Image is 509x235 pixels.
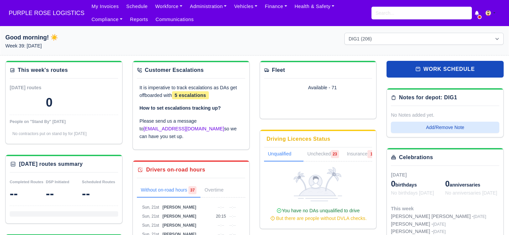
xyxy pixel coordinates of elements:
span: 20:15 [216,214,226,219]
div: birthdays [391,179,445,189]
span: [PERSON_NAME] [162,205,196,210]
span: --:-- [229,205,236,210]
div: anniversaries [445,179,499,189]
span: 37 [188,186,196,194]
span: Sun, 21st [142,214,159,219]
div: This week's routes [18,66,68,74]
div: But there are people without DVLA checks. [267,215,370,222]
button: Add/Remove Note [391,122,499,133]
a: [EMAIL_ADDRESS][DOMAIN_NAME] [144,126,224,131]
div: People on "Stand By" [DATE] [10,119,118,124]
div: -- [10,187,46,200]
small: DSP Initiated [46,180,69,184]
span: No anniversaries [DATE] [445,190,497,196]
iframe: Chat Widget [476,203,509,235]
span: 0 [391,179,395,188]
span: [DATE] [474,214,486,219]
div: Driving Licences Status [267,135,331,143]
div: -- [46,187,82,200]
span: --:-- [218,205,224,210]
span: [DATE] [433,222,446,227]
div: Notes for depot: DIG1 [399,94,457,102]
div: Customer Escalations [145,66,204,74]
div: Celebrations [399,153,433,161]
div: You have no DAs unqualified to drive [267,207,370,222]
a: Insurance [343,147,379,161]
h1: Good morning! ☀️ [5,33,165,42]
a: PURPLE ROSE LOGISTICS [5,7,88,20]
a: Unqualified [264,147,304,161]
span: No birthdays [DATE] [391,190,434,196]
small: Completed Routes [10,180,44,184]
div: [PERSON_NAME] - [391,220,486,228]
div: No Notes added yet. [391,111,499,119]
span: --:-- [229,223,236,228]
a: Without on-road hours [137,184,201,198]
span: Sun, 21st [142,223,159,228]
div: Available - 71 [308,84,362,92]
a: Overtime [200,184,237,198]
a: work schedule [387,61,504,78]
span: 1 [367,150,375,158]
span: 23 [331,150,339,158]
p: Please send us a message to so we can have you set up. [140,117,243,140]
p: How to set escalations tracking up? [140,104,243,112]
a: Communications [152,13,198,26]
div: -- [82,187,118,200]
span: [PERSON_NAME] [162,214,196,219]
div: [DATE] routes summary [19,160,83,168]
span: [DATE] [433,229,446,234]
span: 0 [445,179,449,188]
div: 0 [46,96,53,109]
span: [DATE] [391,172,407,178]
input: Search... [371,7,472,19]
span: This week [391,206,414,211]
div: Fleet [272,66,285,74]
p: It is imperative to track escalations as DAs get offboarded with [140,84,243,99]
span: PURPLE ROSE LOGISTICS [5,6,88,20]
span: --:-- [218,223,224,228]
span: No contractors put on stand by for [DATE] [12,131,87,136]
p: Week 39: [DATE] [5,42,165,50]
small: Scheduled Routes [82,180,115,184]
span: Sun, 21st [142,205,159,210]
span: --:-- [229,214,236,219]
div: Drivers on-road hours [146,166,205,174]
span: [PERSON_NAME] [162,223,196,228]
div: [PERSON_NAME] [PERSON_NAME] - [391,213,486,220]
a: Unchecked [304,147,343,161]
a: Compliance [88,13,126,26]
div: [DATE] routes [10,84,64,92]
a: Reports [126,13,152,26]
span: 5 escalations [172,91,209,99]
